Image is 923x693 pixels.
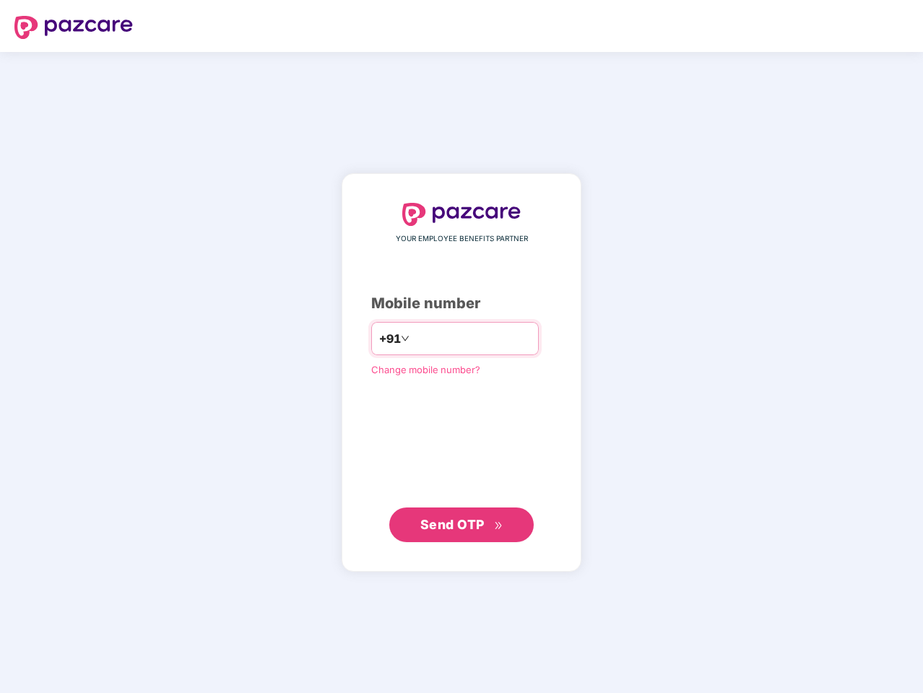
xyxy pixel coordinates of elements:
button: Send OTPdouble-right [389,507,534,542]
span: down [401,334,409,343]
span: YOUR EMPLOYEE BENEFITS PARTNER [396,233,528,245]
img: logo [14,16,133,39]
span: Send OTP [420,517,485,532]
div: Mobile number [371,292,552,315]
a: Change mobile number? [371,364,480,375]
span: +91 [379,330,401,348]
img: logo [402,203,521,226]
span: double-right [494,521,503,531]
